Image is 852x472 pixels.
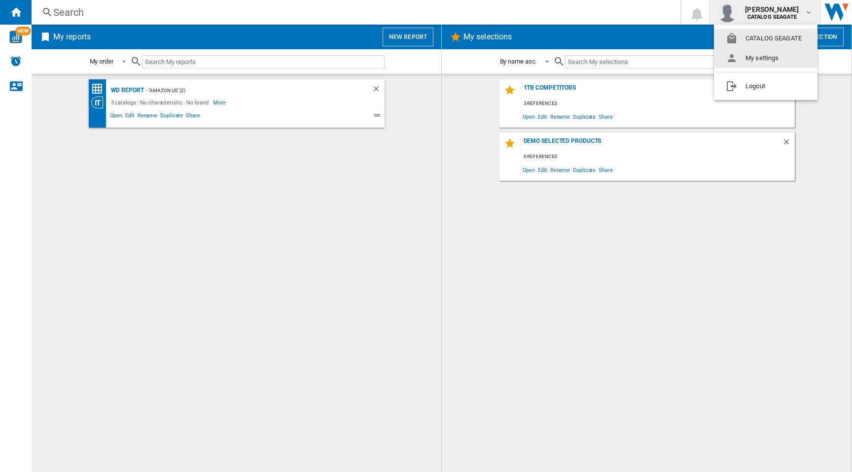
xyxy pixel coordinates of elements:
button: CATALOG SEAGATE [714,29,817,48]
button: My settings [714,48,817,68]
button: Logout [714,76,817,96]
